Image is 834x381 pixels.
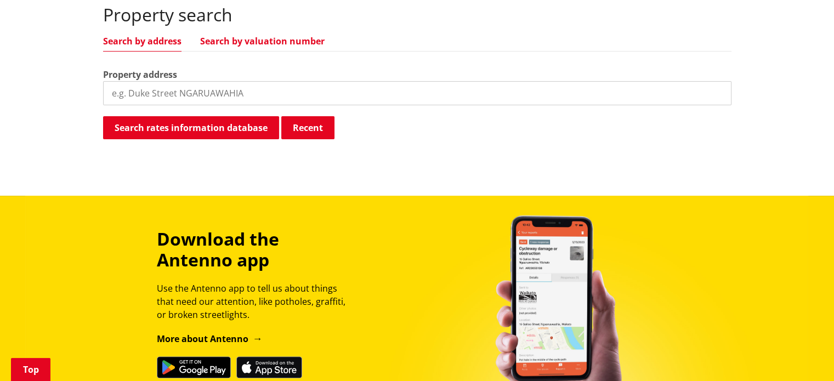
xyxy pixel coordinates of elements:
[103,37,181,46] a: Search by address
[103,68,177,81] label: Property address
[200,37,325,46] a: Search by valuation number
[103,116,279,139] button: Search rates information database
[103,81,731,105] input: e.g. Duke Street NGARUAWAHIA
[281,116,334,139] button: Recent
[236,356,302,378] img: Download on the App Store
[157,282,355,321] p: Use the Antenno app to tell us about things that need our attention, like potholes, graffiti, or ...
[11,358,50,381] a: Top
[103,4,731,25] h2: Property search
[157,229,355,271] h3: Download the Antenno app
[157,333,263,345] a: More about Antenno
[157,356,231,378] img: Get it on Google Play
